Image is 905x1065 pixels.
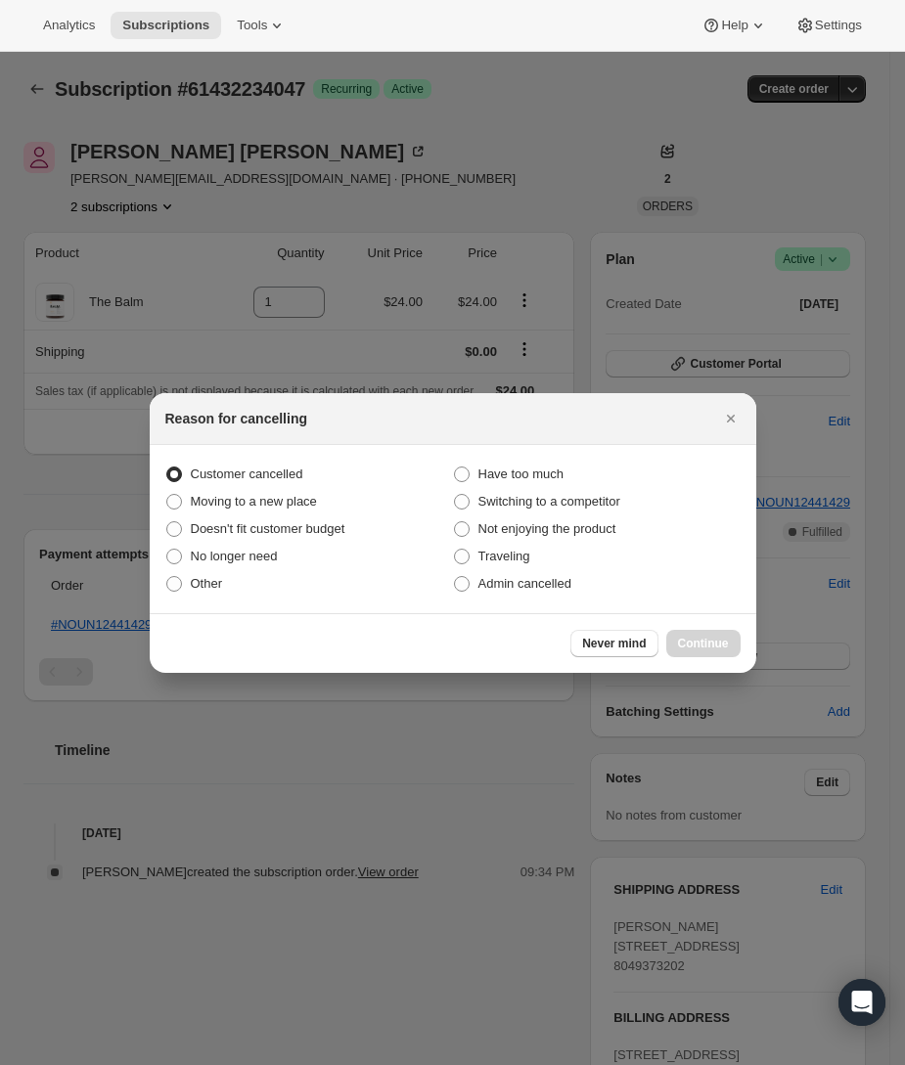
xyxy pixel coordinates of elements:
span: Tools [237,18,267,33]
span: Admin cancelled [478,576,571,591]
span: Settings [815,18,862,33]
h2: Reason for cancelling [165,409,307,428]
span: Switching to a competitor [478,494,620,509]
span: Doesn't fit customer budget [191,521,345,536]
button: Close [717,405,745,432]
span: No longer need [191,549,278,563]
span: Never mind [582,636,646,651]
span: Have too much [478,466,564,481]
span: Other [191,576,223,591]
button: Settings [784,12,874,39]
span: Customer cancelled [191,466,303,481]
span: Not enjoying the product [478,521,616,536]
span: Subscriptions [122,18,209,33]
span: Traveling [478,549,530,563]
div: Open Intercom Messenger [838,979,885,1026]
button: Tools [225,12,298,39]
span: Analytics [43,18,95,33]
button: Subscriptions [111,12,221,39]
button: Never mind [570,630,657,657]
span: Moving to a new place [191,494,317,509]
span: Help [721,18,747,33]
button: Help [690,12,779,39]
button: Analytics [31,12,107,39]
